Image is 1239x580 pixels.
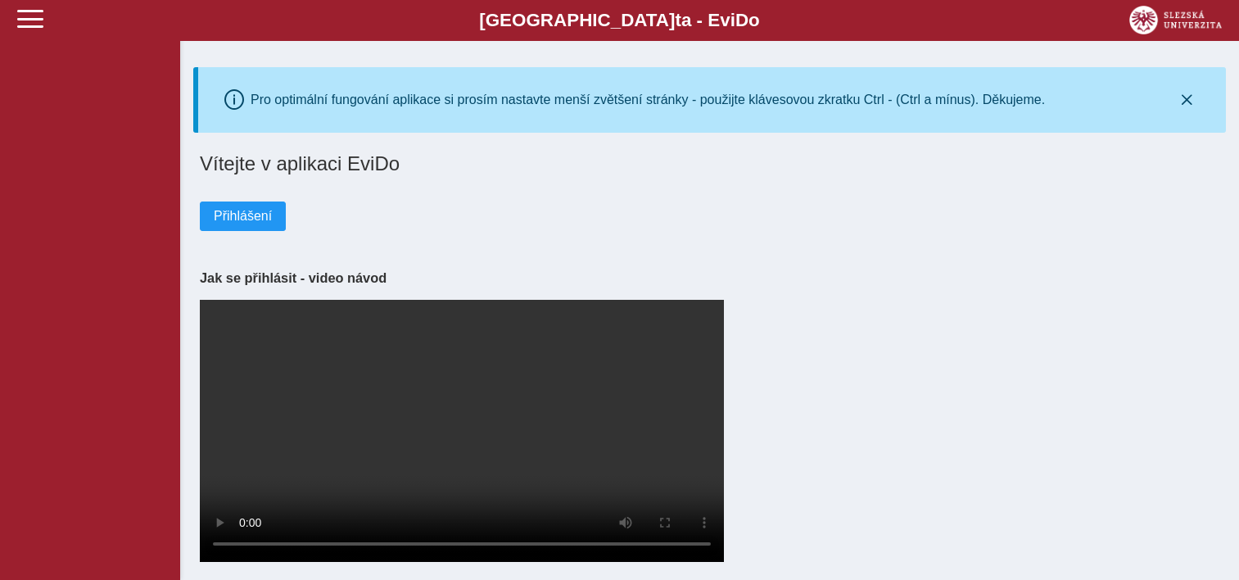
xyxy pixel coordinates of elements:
img: logo_web_su.png [1129,6,1222,34]
span: Přihlášení [214,209,272,224]
h3: Jak se přihlásit - video návod [200,270,1219,286]
span: t [675,10,681,30]
video: Your browser does not support the video tag. [200,300,724,562]
span: D [735,10,748,30]
button: Přihlášení [200,202,286,231]
div: Pro optimální fungování aplikace si prosím nastavte menší zvětšení stránky - použijte klávesovou ... [251,93,1045,107]
span: o [748,10,760,30]
h1: Vítejte v aplikaci EviDo [200,152,1219,175]
b: [GEOGRAPHIC_DATA] a - Evi [49,10,1190,31]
